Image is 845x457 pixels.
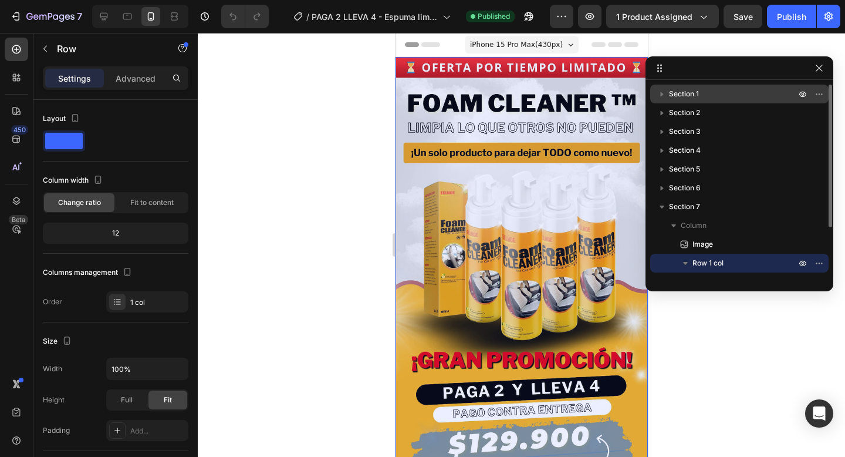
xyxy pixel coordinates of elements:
[5,5,87,28] button: 7
[130,297,185,308] div: 1 col
[57,42,157,56] p: Row
[43,265,134,281] div: Columns management
[692,238,713,250] span: Image
[43,173,105,189] div: Column width
[669,201,700,213] span: Section 7
[669,107,700,119] span: Section 2
[805,399,833,428] div: Open Intercom Messenger
[221,5,269,28] div: Undo/Redo
[312,11,438,23] span: PAGA 2 LLEVA 4 - Espuma limpiadora FoamCleaner™
[43,111,82,127] div: Layout
[767,5,816,28] button: Publish
[9,215,28,224] div: Beta
[396,33,648,457] iframe: Design area
[616,11,692,23] span: 1 product assigned
[130,426,185,436] div: Add...
[606,5,719,28] button: 1 product assigned
[724,5,762,28] button: Save
[11,125,28,135] div: 450
[58,197,101,208] span: Change ratio
[164,395,172,405] span: Fit
[107,358,188,379] input: Auto
[669,145,701,156] span: Section 4
[692,257,724,269] span: Row 1 col
[121,395,133,405] span: Full
[777,11,806,23] div: Publish
[43,334,74,350] div: Size
[306,11,309,23] span: /
[669,88,699,100] span: Section 1
[681,220,707,231] span: Column
[43,395,65,405] div: Height
[43,425,70,436] div: Padding
[116,72,156,85] p: Advanced
[45,225,186,241] div: 12
[669,163,700,175] span: Section 5
[669,182,701,194] span: Section 6
[478,11,510,22] span: Published
[77,9,82,23] p: 7
[58,72,91,85] p: Settings
[130,197,174,208] span: Fit to content
[704,276,730,288] span: Column
[43,297,62,307] div: Order
[43,364,62,374] div: Width
[669,126,701,137] span: Section 3
[734,12,753,22] span: Save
